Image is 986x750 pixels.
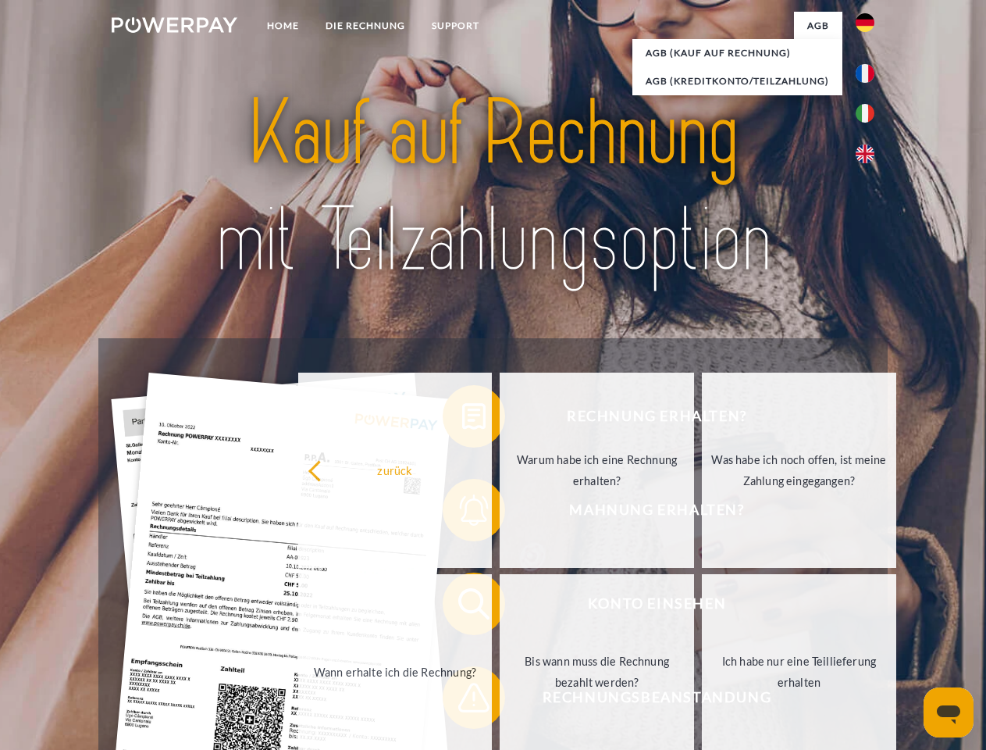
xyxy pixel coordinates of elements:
[794,12,842,40] a: agb
[312,12,418,40] a: DIE RECHNUNG
[509,449,685,491] div: Warum habe ich eine Rechnung erhalten?
[711,449,887,491] div: Was habe ich noch offen, ist meine Zahlung eingegangen?
[254,12,312,40] a: Home
[924,687,974,737] iframe: Schaltfläche zum Öffnen des Messaging-Fensters
[856,145,874,163] img: en
[509,651,685,693] div: Bis wann muss die Rechnung bezahlt werden?
[418,12,493,40] a: SUPPORT
[856,64,874,83] img: fr
[632,39,842,67] a: AGB (Kauf auf Rechnung)
[112,17,237,33] img: logo-powerpay-white.svg
[711,651,887,693] div: Ich habe nur eine Teillieferung erhalten
[856,13,874,32] img: de
[856,104,874,123] img: it
[308,459,483,480] div: zurück
[632,67,842,95] a: AGB (Kreditkonto/Teilzahlung)
[149,75,837,299] img: title-powerpay_de.svg
[308,661,483,682] div: Wann erhalte ich die Rechnung?
[702,373,896,568] a: Was habe ich noch offen, ist meine Zahlung eingegangen?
